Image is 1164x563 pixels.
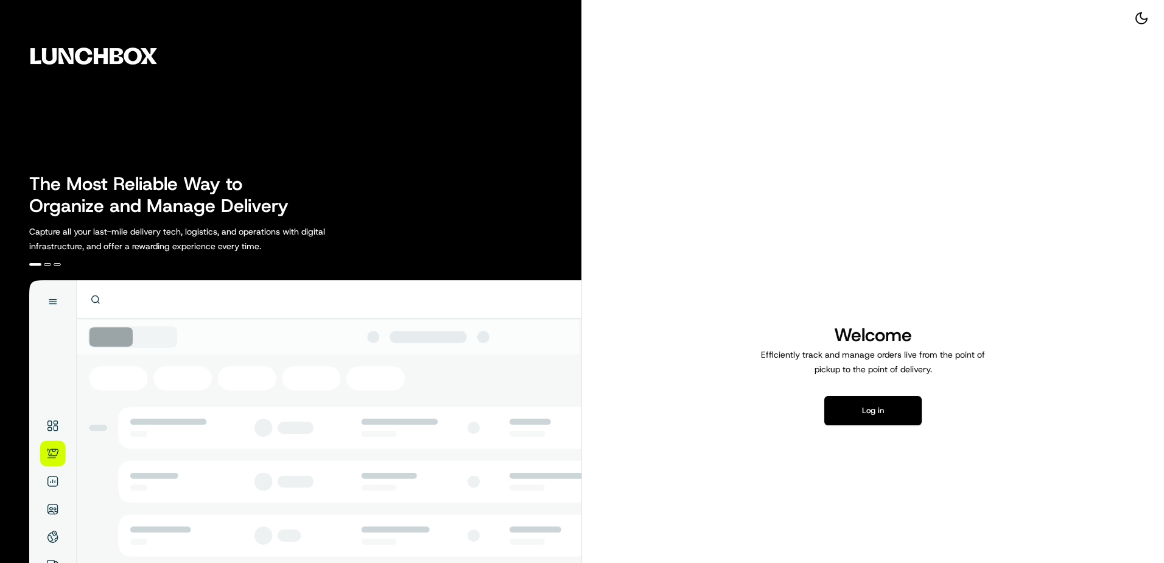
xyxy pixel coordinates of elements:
img: Company Logo [7,7,180,105]
p: Capture all your last-mile delivery tech, logistics, and operations with digital infrastructure, ... [29,224,380,253]
p: Efficiently track and manage orders live from the point of pickup to the point of delivery. [756,347,990,377]
h2: The Most Reliable Way to Organize and Manage Delivery [29,173,302,217]
h1: Welcome [756,323,990,347]
button: Log in [824,396,922,425]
